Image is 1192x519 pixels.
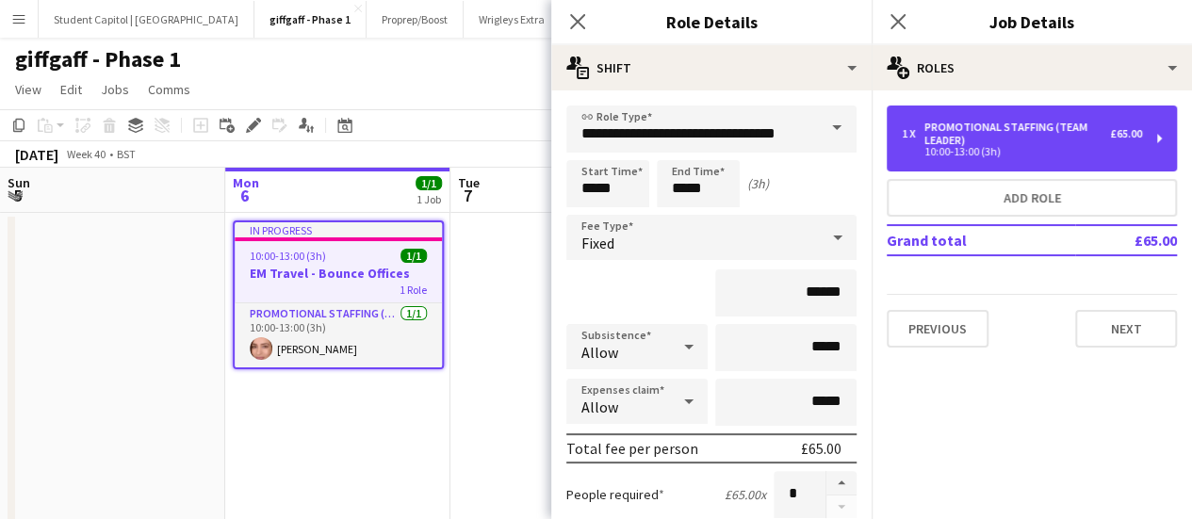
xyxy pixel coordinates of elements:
[15,145,58,164] div: [DATE]
[416,176,442,190] span: 1/1
[15,81,41,98] span: View
[233,220,444,369] app-job-card: In progress10:00-13:00 (3h)1/1EM Travel - Bounce Offices1 RolePromotional Staffing (Team Leader)1...
[872,45,1192,90] div: Roles
[1075,225,1177,255] td: £65.00
[581,234,614,252] span: Fixed
[455,185,480,206] span: 7
[581,397,618,416] span: Allow
[60,81,82,98] span: Edit
[924,121,1110,147] div: Promotional Staffing (Team Leader)
[230,185,259,206] span: 6
[826,471,857,495] button: Increase
[551,9,872,34] h3: Role Details
[250,249,326,263] span: 10:00-13:00 (3h)
[902,127,924,140] div: 1 x
[400,249,427,263] span: 1/1
[566,439,698,458] div: Total fee per person
[8,174,30,191] span: Sun
[887,310,988,348] button: Previous
[801,439,841,458] div: £65.00
[235,265,442,282] h3: EM Travel - Bounce Offices
[887,179,1177,217] button: Add role
[400,283,427,297] span: 1 Role
[5,185,30,206] span: 5
[8,77,49,102] a: View
[416,192,441,206] div: 1 Job
[566,486,664,503] label: People required
[235,222,442,237] div: In progress
[887,225,1075,255] td: Grand total
[101,81,129,98] span: Jobs
[1110,127,1142,140] div: £65.00
[148,81,190,98] span: Comms
[15,45,181,73] h1: giffgaff - Phase 1
[140,77,198,102] a: Comms
[1075,310,1177,348] button: Next
[233,174,259,191] span: Mon
[725,486,766,503] div: £65.00 x
[551,45,872,90] div: Shift
[235,303,442,367] app-card-role: Promotional Staffing (Team Leader)1/110:00-13:00 (3h)[PERSON_NAME]
[367,1,464,38] button: Proprep/Boost
[62,147,109,161] span: Week 40
[581,343,618,362] span: Allow
[254,1,367,38] button: giffgaff - Phase 1
[53,77,90,102] a: Edit
[464,1,561,38] button: Wrigleys Extra
[747,175,769,192] div: (3h)
[39,1,254,38] button: Student Capitol | [GEOGRAPHIC_DATA]
[902,147,1142,156] div: 10:00-13:00 (3h)
[458,174,480,191] span: Tue
[872,9,1192,34] h3: Job Details
[93,77,137,102] a: Jobs
[117,147,136,161] div: BST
